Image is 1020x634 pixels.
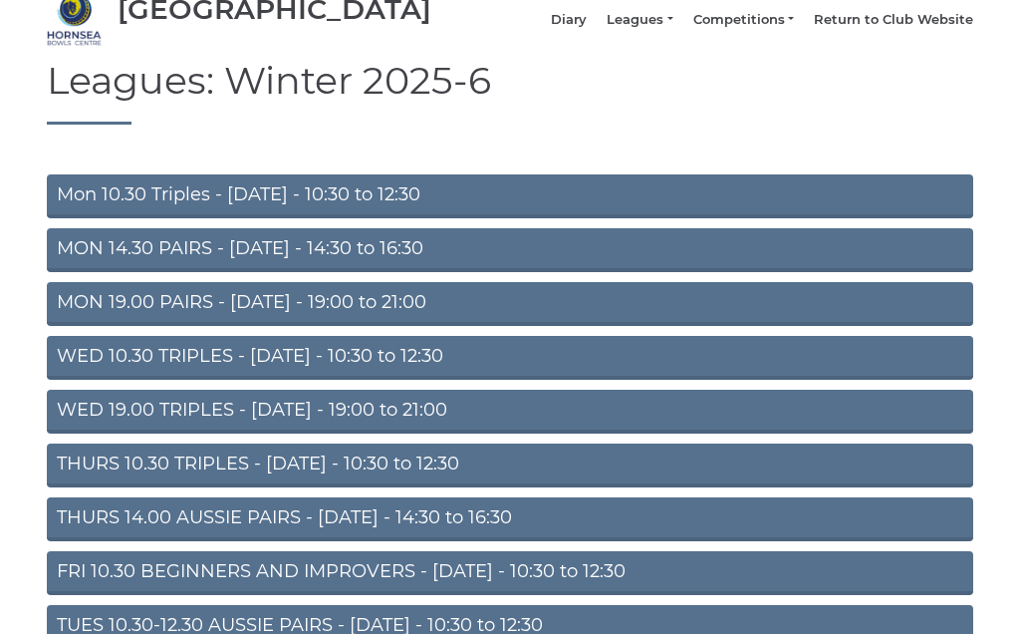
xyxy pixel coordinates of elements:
[814,11,973,29] a: Return to Club Website
[47,174,973,218] a: Mon 10.30 Triples - [DATE] - 10:30 to 12:30
[47,60,973,125] h1: Leagues: Winter 2025-6
[607,11,672,29] a: Leagues
[47,551,973,595] a: FRI 10.30 BEGINNERS AND IMPROVERS - [DATE] - 10:30 to 12:30
[693,11,794,29] a: Competitions
[551,11,587,29] a: Diary
[47,390,973,434] a: WED 19.00 TRIPLES - [DATE] - 19:00 to 21:00
[47,444,973,487] a: THURS 10.30 TRIPLES - [DATE] - 10:30 to 12:30
[47,228,973,272] a: MON 14.30 PAIRS - [DATE] - 14:30 to 16:30
[47,282,973,326] a: MON 19.00 PAIRS - [DATE] - 19:00 to 21:00
[47,497,973,541] a: THURS 14.00 AUSSIE PAIRS - [DATE] - 14:30 to 16:30
[47,336,973,380] a: WED 10.30 TRIPLES - [DATE] - 10:30 to 12:30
